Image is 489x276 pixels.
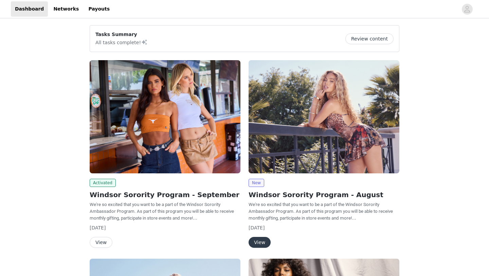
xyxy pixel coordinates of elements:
[90,240,112,245] a: View
[90,202,234,221] span: We're so excited that you want to be a part of the Windsor Sorority Ambassador Program. As part o...
[90,237,112,248] button: View
[249,225,265,230] span: [DATE]
[249,240,271,245] a: View
[11,1,48,17] a: Dashboard
[90,225,106,230] span: [DATE]
[249,60,399,173] img: Windsor
[345,33,394,44] button: Review content
[90,190,240,200] h2: Windsor Sorority Program - September
[249,202,393,221] span: We're so excited that you want to be a part of the Windsor Sorority Ambassador Program. As part o...
[249,190,399,200] h2: Windsor Sorority Program - August
[249,179,264,187] span: New
[49,1,83,17] a: Networks
[95,38,148,46] p: All tasks complete!
[84,1,114,17] a: Payouts
[95,31,148,38] p: Tasks Summary
[90,179,116,187] span: Activated
[464,4,470,15] div: avatar
[90,60,240,173] img: Windsor
[249,237,271,248] button: View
